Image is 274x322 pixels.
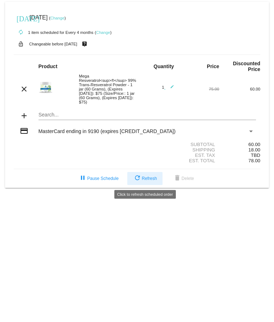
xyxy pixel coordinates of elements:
[14,30,93,35] small: 1 item scheduled for Every 4 months
[49,16,66,20] small: ( )
[219,87,260,91] div: 60.00
[167,172,200,185] button: Delete
[133,176,157,181] span: Refresh
[137,142,219,147] div: Subtotal
[95,30,112,35] small: ( )
[251,153,260,158] span: TBD
[20,85,28,93] mat-icon: clear
[154,63,174,69] strong: Quantity
[207,63,219,69] strong: Price
[38,112,256,118] input: Search...
[248,158,260,163] span: 78.00
[96,30,110,35] a: Change
[38,63,58,69] strong: Product
[178,87,219,91] div: 75.00
[137,153,219,158] div: Est. Tax
[162,85,174,89] span: 1
[17,14,25,22] mat-icon: [DATE]
[219,142,260,147] div: 60.00
[20,111,28,120] mat-icon: add
[133,174,142,183] mat-icon: refresh
[173,176,194,181] span: Delete
[38,128,254,134] mat-select: Payment Method
[29,42,77,46] small: Changeable before [DATE]
[248,147,260,153] span: 18.00
[165,85,174,93] mat-icon: edit
[38,128,176,134] span: MasterCard ending in 9190 (expires [CREDIT_CARD_DATA])
[17,39,25,49] mat-icon: lock_open
[17,28,25,37] mat-icon: autorenew
[50,16,64,20] a: Change
[76,74,137,104] div: Mega Resveratrol<sup>®</sup> 99% Trans-Resveratrol Powder - 1 jar (60 Grams), (Expires [DATE]): $...
[137,147,219,153] div: Shipping
[80,39,89,49] mat-icon: live_help
[173,174,182,183] mat-icon: delete
[78,174,87,183] mat-icon: pause
[127,172,163,185] button: Refresh
[137,158,219,163] div: Est. Total
[233,61,260,72] strong: Discounted Price
[73,172,124,185] button: Pause Schedule
[78,176,118,181] span: Pause Schedule
[20,127,28,135] mat-icon: credit_card
[38,82,53,95] img: tran-resrveratrol-powder-new.png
